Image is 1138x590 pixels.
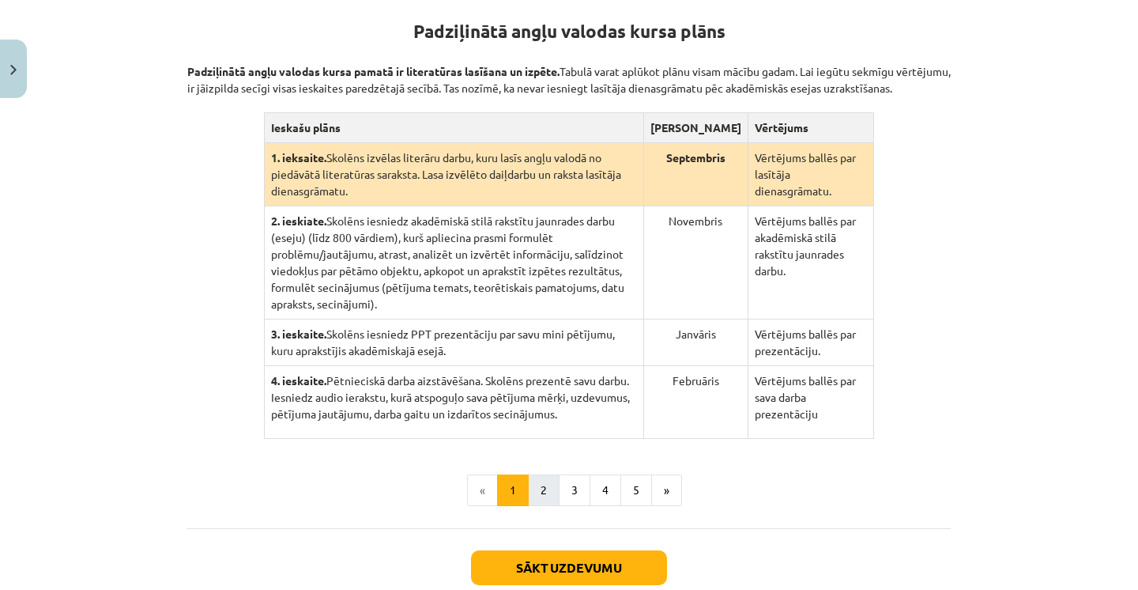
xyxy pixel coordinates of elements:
td: Vērtējums ballēs par lasītāja dienasgrāmatu. [748,143,873,206]
strong: Septembris [666,150,725,165]
td: Skolēns iesniedz akadēmiskā stilā rakstītu jaunrades darbu (eseju) (līdz 800 vārdiem), kurš aplie... [264,206,643,320]
p: Februāris [650,373,741,389]
td: Novembris [643,206,748,320]
td: Vērtējums ballēs par akadēmiskā stilā rakstītu jaunrades darbu. [748,206,873,320]
strong: 2. ieskiate. [271,214,326,228]
strong: Padziļinātā angļu valodas kursa pamatā ir literatūras lasīšana un izpēte. [187,64,560,78]
td: Skolēns iesniedz PPT prezentāciju par savu mini pētījumu, kuru aprakstījis akadēmiskajā esejā. [264,320,643,366]
button: 1 [497,475,529,506]
button: 4 [590,475,621,506]
strong: Padziļinātā angļu valodas kursa plāns [413,20,725,43]
button: 3 [559,475,590,506]
nav: Page navigation example [187,475,951,506]
td: Janvāris [643,320,748,366]
strong: 1. ieksaite. [271,150,326,165]
th: Vērtējums [748,113,873,143]
strong: 3. ieskaite. [271,327,326,341]
th: [PERSON_NAME] [643,113,748,143]
p: Pētnieciskā darba aizstāvēšana. Skolēns prezentē savu darbu. Iesniedz audio ierakstu, kurā atspog... [271,373,637,422]
p: Tabulā varat aplūkot plānu visam mācību gadam. Lai iegūtu sekmīgu vērtējumu, ir jāizpilda secīgi ... [187,47,951,96]
th: Ieskašu plāns [264,113,643,143]
strong: 4. ieskaite. [271,373,326,388]
button: 2 [528,475,560,506]
button: Sākt uzdevumu [471,550,667,585]
td: Vērtējums ballēs par prezentāciju. [748,320,873,366]
button: » [651,475,682,506]
td: Skolēns izvēlas literāru darbu, kuru lasīs angļu valodā no piedāvātā literatūras saraksta. Lasa i... [264,143,643,206]
img: icon-close-lesson-0947bae3869378f0d4975bcd49f059093ad1ed9edebbc8119c70593378902aed.svg [10,65,17,75]
button: 5 [620,475,652,506]
td: Vērtējums ballēs par sava darba prezentāciju [748,366,873,439]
